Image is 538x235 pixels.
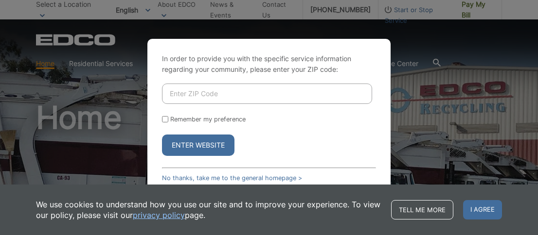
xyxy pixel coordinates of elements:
label: Remember my preference [170,116,246,123]
a: Tell me more [391,200,453,219]
p: In order to provide you with the specific service information regarding your community, please en... [162,53,376,75]
input: Enter ZIP Code [162,84,372,104]
span: I agree [463,200,502,219]
a: No thanks, take me to the general homepage > [162,174,302,182]
button: Enter Website [162,134,234,156]
p: We use cookies to understand how you use our site and to improve your experience. To view our pol... [36,199,381,220]
a: privacy policy [133,210,185,220]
